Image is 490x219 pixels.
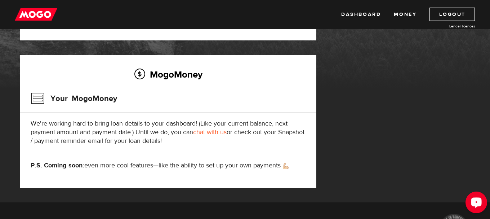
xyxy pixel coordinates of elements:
[31,67,306,82] h2: MogoMoney
[460,189,490,219] iframe: LiveChat chat widget
[394,8,416,21] a: Money
[341,8,381,21] a: Dashboard
[283,163,289,169] img: strong arm emoji
[15,8,57,21] img: mogo_logo-11ee424be714fa7cbb0f0f49df9e16ec.png
[31,161,84,170] strong: P.S. Coming soon:
[31,89,117,108] h3: Your MogoMoney
[31,161,306,170] p: even more cool features—like the ability to set up your own payments
[31,119,306,145] p: We're working hard to bring loan details to your dashboard! (Like your current balance, next paym...
[193,128,227,136] a: chat with us
[429,8,475,21] a: Logout
[421,23,475,29] a: Lender licences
